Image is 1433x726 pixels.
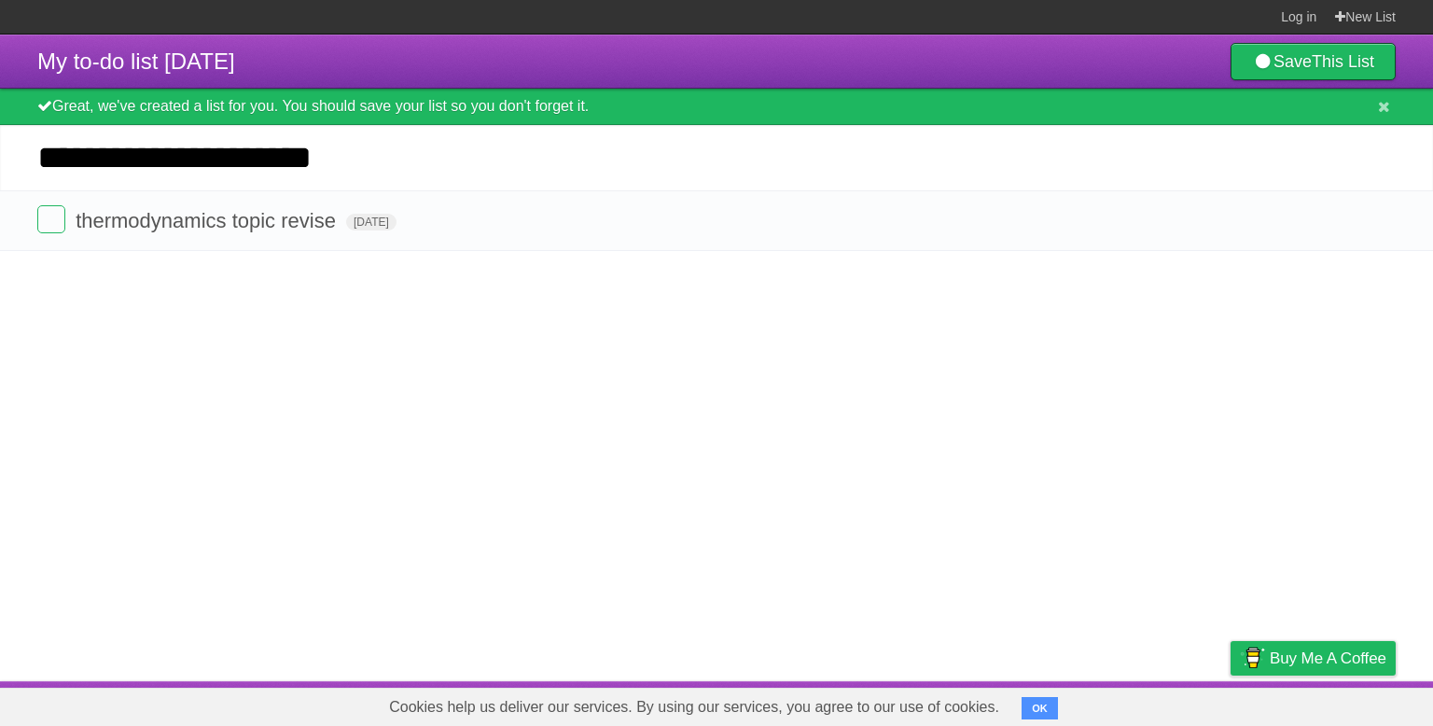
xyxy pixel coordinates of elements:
[37,49,235,74] span: My to-do list [DATE]
[1240,642,1265,674] img: Buy me a coffee
[1270,642,1386,675] span: Buy me a coffee
[982,686,1022,721] a: About
[370,689,1018,726] span: Cookies help us deliver our services. By using our services, you agree to our use of cookies.
[37,205,65,233] label: Done
[346,214,397,230] span: [DATE]
[1231,43,1396,80] a: SaveThis List
[76,209,341,232] span: thermodynamics topic revise
[1206,686,1255,721] a: Privacy
[1044,686,1120,721] a: Developers
[1022,697,1058,719] button: OK
[1143,686,1184,721] a: Terms
[1312,52,1374,71] b: This List
[1231,641,1396,676] a: Buy me a coffee
[1278,686,1396,721] a: Suggest a feature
